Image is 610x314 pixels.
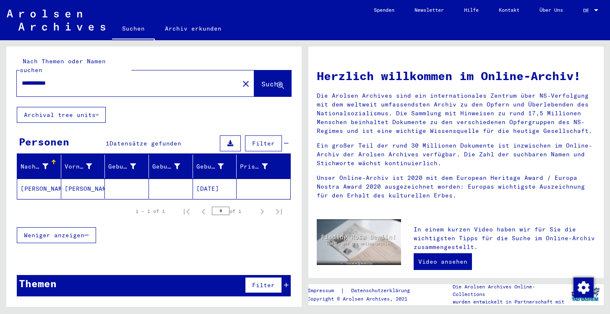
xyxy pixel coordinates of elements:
div: Geburtsdatum [196,162,224,171]
mat-header-cell: Geburtsdatum [193,155,237,178]
span: Suche [261,80,282,88]
div: Personen [19,134,69,149]
button: Last page [271,203,287,220]
mat-header-cell: Geburt‏ [149,155,193,178]
p: Ein großer Teil der rund 30 Millionen Dokumente ist inzwischen im Online-Archiv der Arolsen Archi... [317,141,595,168]
div: Geburt‏ [152,160,193,173]
p: In einem kurzen Video haben wir für Sie die wichtigsten Tipps für die Suche im Online-Archiv zusa... [414,225,595,252]
div: Vorname [65,162,92,171]
mat-header-cell: Prisoner # [237,155,290,178]
div: Prisoner # [240,160,280,173]
img: yv_logo.png [570,284,601,305]
div: of 1 [212,207,254,215]
a: Impressum [308,286,341,295]
mat-cell: [DATE] [193,179,237,199]
mat-cell: [PERSON_NAME] [17,179,61,199]
div: Geburtsname [108,160,149,173]
a: Archiv erkunden [155,18,232,39]
button: Clear [237,75,254,92]
div: Themen [19,276,57,291]
button: First page [178,203,195,220]
div: Geburtsname [108,162,136,171]
img: Arolsen_neg.svg [7,10,105,31]
span: Weniger anzeigen [24,231,84,239]
p: Copyright © Arolsen Archives, 2021 [308,295,420,303]
mat-header-cell: Vorname [61,155,105,178]
mat-cell: [PERSON_NAME] [61,179,105,199]
div: Nachname [21,160,61,173]
span: 1 [106,140,109,147]
button: Filter [245,277,282,293]
button: Suche [254,70,291,96]
mat-label: Nach Themen oder Namen suchen [20,57,106,74]
mat-header-cell: Nachname [17,155,61,178]
mat-header-cell: Geburtsname [105,155,149,178]
button: Previous page [195,203,212,220]
div: Vorname [65,160,105,173]
div: Geburt‏ [152,162,180,171]
div: Nachname [21,162,48,171]
p: Die Arolsen Archives Online-Collections [453,283,567,298]
span: DE [583,8,592,13]
button: Archival tree units [17,107,106,123]
mat-icon: close [241,79,251,89]
img: Zustimmung ändern [574,278,594,298]
p: wurden entwickelt in Partnerschaft mit [453,298,567,306]
a: Datenschutzerklärung [344,286,420,295]
img: video.jpg [317,219,401,265]
div: Geburtsdatum [196,160,237,173]
div: 1 – 1 of 1 [136,208,165,215]
span: Filter [252,140,275,147]
button: Filter [245,135,282,151]
button: Weniger anzeigen [17,227,96,243]
p: Die Arolsen Archives sind ein internationales Zentrum über NS-Verfolgung mit dem weltweit umfasse... [317,91,595,135]
p: Unser Online-Archiv ist 2020 mit dem European Heritage Award / Europa Nostra Award 2020 ausgezeic... [317,174,595,200]
span: Filter [252,281,275,289]
div: Prisoner # [240,162,268,171]
span: Datensätze gefunden [109,140,181,147]
a: Suchen [112,18,155,40]
a: Video ansehen [414,253,472,270]
div: | [308,286,420,295]
button: Next page [254,203,271,220]
h1: Herzlich willkommen im Online-Archiv! [317,67,595,85]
